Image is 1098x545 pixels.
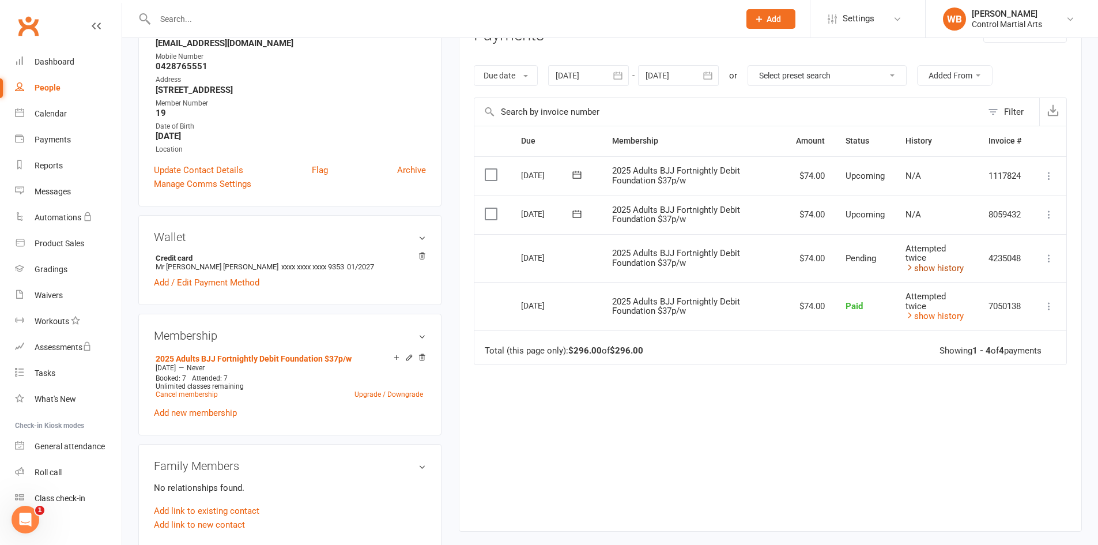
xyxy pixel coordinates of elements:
button: Due date [474,65,538,86]
span: 2025 Adults BJJ Fortnightly Debit Foundation $37p/w [612,166,740,186]
div: [DATE] [521,205,574,223]
div: or [729,69,737,82]
div: Waivers [35,291,63,300]
a: Upgrade / Downgrade [354,390,423,399]
div: Class check-in [35,494,85,503]
div: What's New [35,394,76,404]
td: 8059432 [978,195,1032,234]
td: 1117824 [978,156,1032,196]
a: show history [905,311,964,321]
a: Archive [397,163,426,177]
div: Dashboard [35,57,74,66]
a: Assessments [15,334,122,360]
div: Total (this page only): of [485,346,643,356]
span: 2025 Adults BJJ Fortnightly Debit Foundation $37p/w [612,248,740,268]
div: Automations [35,213,81,222]
p: No relationships found. [154,481,426,495]
li: Mr [PERSON_NAME] [PERSON_NAME] [154,252,426,273]
input: Search by invoice number [474,98,982,126]
div: [DATE] [521,249,574,266]
a: Add link to existing contact [154,504,259,518]
span: Booked: 7 [156,374,186,382]
div: WB [943,7,966,31]
a: Tasks [15,360,122,386]
span: xxxx xxxx xxxx 9353 [281,262,344,271]
a: Update Contact Details [154,163,243,177]
div: [DATE] [521,296,574,314]
a: Payments [15,127,122,153]
td: 7050138 [978,282,1032,330]
span: Attended: 7 [192,374,228,382]
span: 2025 Adults BJJ Fortnightly Debit Foundation $37p/w [612,296,740,317]
div: Address [156,74,426,85]
a: Roll call [15,460,122,486]
span: Never [187,364,205,372]
div: Payments [35,135,71,144]
div: [DATE] [521,166,574,184]
a: Clubworx [14,12,43,40]
span: Paid [846,301,863,311]
td: $74.00 [786,234,835,283]
div: [PERSON_NAME] [972,9,1042,19]
h3: Family Members [154,460,426,472]
button: Add [746,9,795,29]
span: Upcoming [846,171,885,181]
a: Class kiosk mode [15,486,122,512]
strong: $296.00 [610,345,643,356]
button: Filter [982,98,1039,126]
a: People [15,75,122,101]
span: Add [767,14,781,24]
span: N/A [905,171,921,181]
div: Workouts [35,317,69,326]
div: Calendar [35,109,67,118]
span: Pending [846,253,876,264]
div: Messages [35,187,71,196]
strong: [DATE] [156,131,426,141]
span: 1 [35,506,44,515]
div: Roll call [35,468,62,477]
strong: 19 [156,108,426,118]
strong: $296.00 [568,345,602,356]
th: Due [511,126,602,156]
strong: 0428765551 [156,61,426,72]
div: Assessments [35,343,92,352]
a: Manage Comms Settings [154,177,251,191]
a: 2025 Adults BJJ Fortnightly Debit Foundation $37p/w [156,354,352,363]
span: Attempted twice [905,243,946,264]
td: 4235048 [978,234,1032,283]
th: Amount [786,126,835,156]
a: Add link to new contact [154,518,245,532]
a: Dashboard [15,49,122,75]
a: Automations [15,205,122,231]
span: 2025 Adults BJJ Fortnightly Debit Foundation $37p/w [612,205,740,225]
div: Member Number [156,98,426,109]
span: Upcoming [846,209,885,220]
a: Calendar [15,101,122,127]
span: Unlimited classes remaining [156,382,244,390]
div: Location [156,144,426,155]
div: Mobile Number [156,51,426,62]
a: Add / Edit Payment Method [154,276,259,290]
a: What's New [15,386,122,412]
div: General attendance [35,442,105,451]
a: Messages [15,179,122,205]
th: Invoice # [978,126,1032,156]
a: Reports [15,153,122,179]
h3: Wallet [154,231,426,243]
a: Product Sales [15,231,122,257]
span: N/A [905,209,921,220]
a: Add new membership [154,408,237,418]
strong: [EMAIL_ADDRESS][DOMAIN_NAME] [156,38,426,48]
div: Reports [35,161,63,170]
h3: Payments [474,27,544,44]
a: Workouts [15,309,122,334]
a: Waivers [15,283,122,309]
strong: 4 [999,345,1004,356]
span: 01/2027 [347,262,374,271]
span: Settings [843,6,874,32]
a: show history [905,263,964,273]
td: $74.00 [786,156,835,196]
iframe: Intercom live chat [12,506,39,533]
th: Membership [602,126,786,156]
button: Added From [917,65,993,86]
